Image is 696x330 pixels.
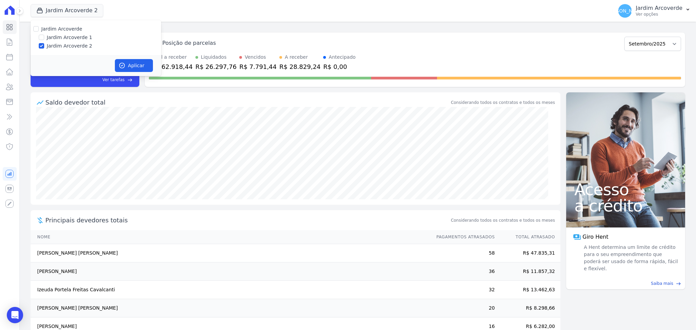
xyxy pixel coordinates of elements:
[676,281,681,286] span: east
[127,77,133,82] span: east
[605,8,644,13] span: [PERSON_NAME]
[31,262,430,281] td: [PERSON_NAME]
[329,54,355,61] div: Antecipado
[279,62,320,71] div: R$ 28.829,24
[31,281,430,299] td: Izeuda Portela Freitas Cavalcanti
[47,42,92,50] label: Jardim Arcoverde 2
[651,280,673,287] span: Saiba mais
[430,230,495,244] th: Pagamentos Atrasados
[245,54,266,61] div: Vencidos
[323,62,355,71] div: R$ 0,00
[451,99,555,106] div: Considerando todos os contratos e todos os meses
[495,281,560,299] td: R$ 13.462,63
[102,77,124,83] span: Ver tarefas
[41,26,82,32] label: Jardim Arcoverde
[613,1,696,20] button: [PERSON_NAME] Jardim Arcoverde Ver opções
[495,244,560,262] td: R$ 47.835,31
[46,98,450,107] div: Saldo devedor total
[31,4,104,17] button: Jardim Arcoverde 2
[46,216,450,225] span: Principais devedores totais
[430,299,495,317] td: 20
[7,307,23,323] div: Open Intercom Messenger
[582,244,678,272] span: A Hent determina um limite de crédito para o seu empreendimento que poderá ser usado de forma ráp...
[495,230,560,244] th: Total Atrasado
[570,280,681,287] a: Saiba mais east
[201,54,227,61] div: Liquidados
[582,233,608,241] span: Giro Hent
[451,217,555,223] span: Considerando todos os contratos e todos os meses
[115,59,153,72] button: Aplicar
[636,12,682,17] p: Ver opções
[430,262,495,281] td: 36
[31,230,430,244] th: Nome
[495,262,560,281] td: R$ 11.857,32
[574,181,677,198] span: Acesso
[152,62,193,71] div: R$ 62.918,44
[162,39,216,47] div: Posição de parcelas
[430,281,495,299] td: 32
[195,62,237,71] div: R$ 26.297,76
[574,198,677,214] span: a crédito
[285,54,308,61] div: A receber
[430,244,495,262] td: 58
[47,34,92,41] label: Jardim Arcoverde 1
[31,244,430,262] td: [PERSON_NAME] [PERSON_NAME]
[55,77,132,83] a: Ver tarefas east
[31,299,430,317] td: [PERSON_NAME] [PERSON_NAME]
[239,62,277,71] div: R$ 7.791,44
[152,54,193,61] div: Total a receber
[495,299,560,317] td: R$ 8.298,66
[636,5,682,12] p: Jardim Arcoverde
